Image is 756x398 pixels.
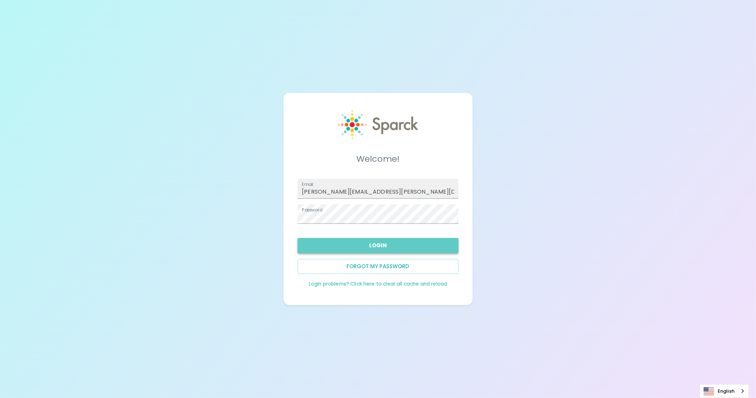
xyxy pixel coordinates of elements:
h5: Welcome! [298,153,458,165]
label: Email [302,181,313,187]
a: Login problems? Click here to clear all cache and reload [309,281,447,287]
aside: Language selected: English [700,384,749,398]
button: Forgot my password [298,259,458,274]
div: Language [700,384,749,398]
img: Sparck logo [338,110,418,139]
label: Password [302,207,322,213]
button: Login [298,238,458,253]
a: English [700,385,749,398]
